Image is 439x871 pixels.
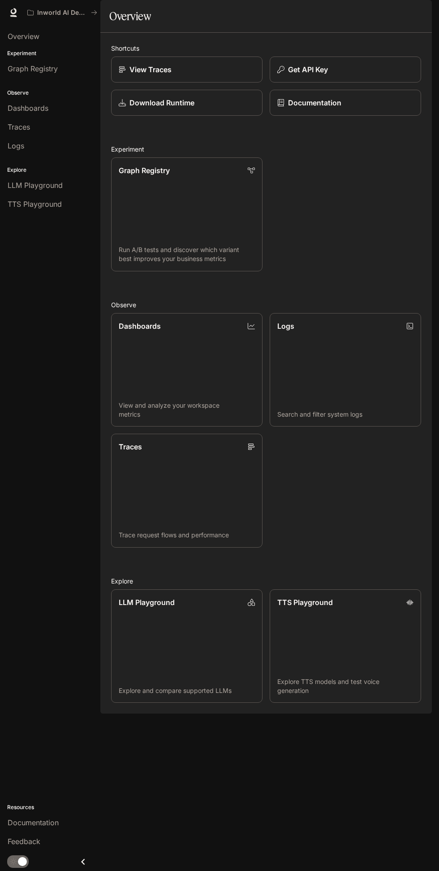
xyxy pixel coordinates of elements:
a: LogsSearch and filter system logs [270,313,421,427]
h1: Overview [109,7,151,25]
a: View Traces [111,57,263,83]
p: Inworld AI Demos [37,9,87,17]
p: View and analyze your workspace metrics [119,401,255,419]
p: Dashboards [119,321,161,331]
h2: Observe [111,300,421,309]
a: Download Runtime [111,90,263,116]
p: View Traces [129,64,172,75]
a: LLM PlaygroundExplore and compare supported LLMs [111,589,263,703]
h2: Shortcuts [111,44,421,53]
a: DashboardsView and analyze your workspace metrics [111,313,263,427]
button: Get API Key [270,57,421,83]
p: Documentation [288,97,341,108]
button: All workspaces [23,4,101,22]
p: Explore and compare supported LLMs [119,686,255,695]
p: Trace request flows and performance [119,531,255,540]
p: Graph Registry [119,165,170,176]
p: Logs [277,321,294,331]
a: Documentation [270,90,421,116]
h2: Explore [111,576,421,586]
p: LLM Playground [119,597,175,608]
p: Explore TTS models and test voice generation [277,677,413,695]
h2: Experiment [111,144,421,154]
p: Get API Key [288,64,328,75]
p: Traces [119,441,142,452]
p: TTS Playground [277,597,333,608]
a: TracesTrace request flows and performance [111,434,263,548]
a: TTS PlaygroundExplore TTS models and test voice generation [270,589,421,703]
p: Download Runtime [129,97,194,108]
a: Graph RegistryRun A/B tests and discover which variant best improves your business metrics [111,157,263,271]
p: Run A/B tests and discover which variant best improves your business metrics [119,245,255,263]
p: Search and filter system logs [277,410,413,419]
